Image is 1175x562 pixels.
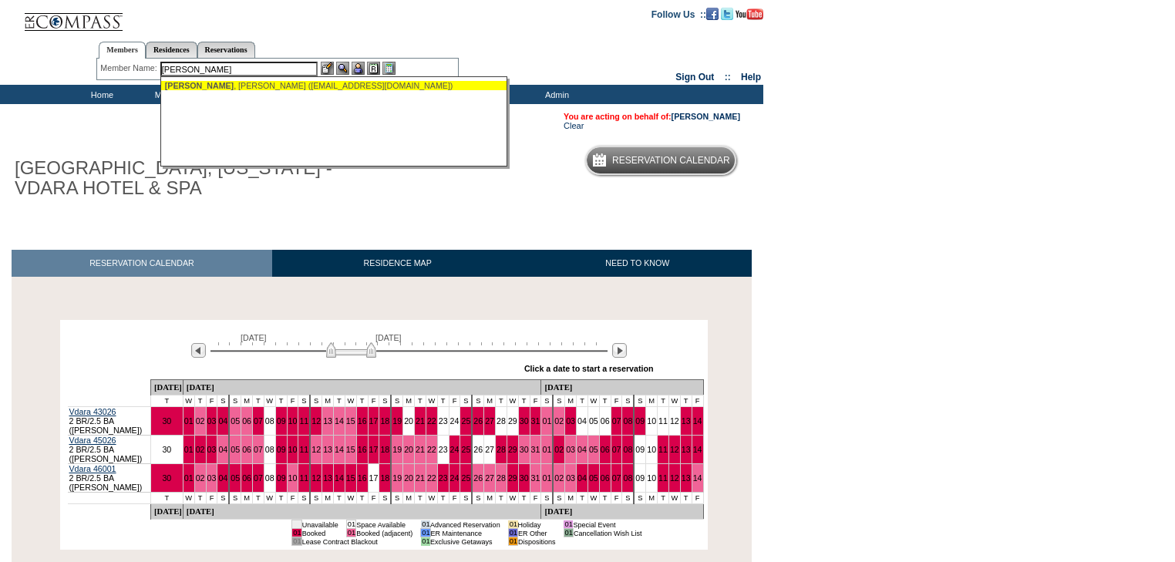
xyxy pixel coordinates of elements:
[194,395,206,407] td: T
[484,493,496,504] td: M
[693,473,702,483] a: 14
[646,395,658,407] td: M
[520,416,529,426] a: 30
[589,473,598,483] a: 05
[461,416,470,426] a: 25
[601,416,610,426] a: 06
[207,473,217,483] a: 03
[301,529,338,537] td: Booked
[530,493,541,504] td: F
[508,529,517,537] td: 01
[439,445,448,454] a: 23
[682,445,691,454] a: 13
[369,445,379,454] a: 17
[635,473,645,483] a: 09
[403,493,415,504] td: M
[553,493,564,504] td: S
[508,416,517,426] a: 29
[277,416,286,426] a: 09
[415,493,426,504] td: T
[513,85,598,104] td: Admin
[298,395,310,407] td: S
[196,473,205,483] a: 02
[541,380,703,395] td: [DATE]
[430,529,500,537] td: ER Maintenance
[541,493,553,504] td: S
[288,473,298,483] a: 10
[311,473,321,483] a: 12
[254,416,263,426] a: 07
[647,416,656,426] a: 10
[12,155,357,202] h1: [GEOGRAPHIC_DATA], [US_STATE] - VDARA HOTEL & SPA
[508,473,517,483] a: 29
[577,473,587,483] a: 04
[485,445,494,454] a: 27
[345,493,356,504] td: W
[143,85,227,104] td: My Memberships
[272,250,524,277] a: RESIDENCE MAP
[437,493,449,504] td: T
[553,395,564,407] td: S
[346,529,355,537] td: 01
[292,537,301,546] td: 01
[599,395,611,407] td: T
[542,416,551,426] a: 01
[680,395,692,407] td: T
[577,445,587,454] a: 04
[218,416,227,426] a: 04
[541,395,553,407] td: S
[229,395,241,407] td: S
[322,493,334,504] td: M
[415,395,426,407] td: T
[207,445,217,454] a: 03
[299,473,308,483] a: 11
[612,416,621,426] a: 07
[721,8,733,18] a: Follow us on Twitter
[196,416,205,426] a: 02
[566,445,575,454] a: 03
[218,445,227,454] a: 04
[634,493,645,504] td: S
[741,72,761,82] a: Help
[217,395,229,407] td: S
[254,445,263,454] a: 07
[321,62,334,75] img: b_edit.gif
[346,520,355,529] td: 01
[518,520,556,529] td: Holiday
[542,445,551,454] a: 01
[531,416,540,426] a: 31
[577,395,588,407] td: T
[554,473,564,483] a: 02
[430,520,500,529] td: Advanced Reservation
[369,473,379,483] a: 17
[183,395,194,407] td: W
[310,493,322,504] td: S
[484,395,496,407] td: M
[254,473,263,483] a: 07
[449,493,460,504] td: F
[368,493,379,504] td: F
[601,473,610,483] a: 06
[541,504,703,520] td: [DATE]
[566,473,575,483] a: 03
[265,473,274,483] a: 08
[231,473,240,483] a: 05
[427,473,436,483] a: 22
[206,493,217,504] td: F
[264,395,275,407] td: W
[150,380,183,395] td: [DATE]
[460,493,472,504] td: S
[356,493,368,504] td: T
[298,493,310,504] td: S
[647,473,656,483] a: 10
[99,42,146,59] a: Members
[356,529,413,537] td: Booked (adjacent)
[658,416,668,426] a: 11
[69,436,116,445] a: Vdara 45026
[520,473,529,483] a: 30
[635,416,645,426] a: 09
[379,493,391,504] td: S
[242,473,251,483] a: 06
[647,445,656,454] a: 10
[611,493,622,504] td: F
